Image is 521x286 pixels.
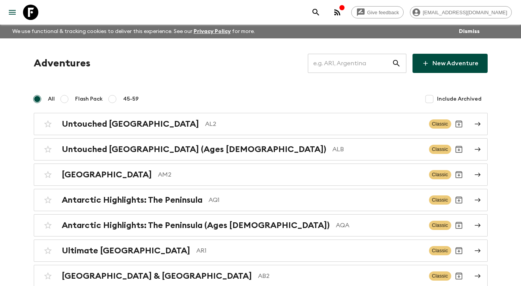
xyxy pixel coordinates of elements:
span: Classic [429,170,451,179]
a: Ultimate [GEOGRAPHIC_DATA]AR1ClassicArchive [34,240,488,262]
a: Privacy Policy [194,29,231,34]
p: AR1 [196,246,423,255]
button: menu [5,5,20,20]
input: e.g. AR1, Argentina [308,53,392,74]
span: Include Archived [437,95,482,103]
a: [GEOGRAPHIC_DATA]AM2ClassicArchive [34,164,488,186]
h2: Antarctic Highlights: The Peninsula [62,195,202,205]
p: AB2 [258,271,423,281]
span: Classic [429,271,451,281]
a: Untouched [GEOGRAPHIC_DATA]AL2ClassicArchive [34,113,488,135]
span: Classic [429,221,451,230]
p: ALB [332,145,423,154]
p: AQ1 [209,195,423,205]
button: Archive [451,167,467,182]
span: Flash Pack [75,95,103,103]
a: Antarctic Highlights: The PeninsulaAQ1ClassicArchive [34,189,488,211]
h2: [GEOGRAPHIC_DATA] & [GEOGRAPHIC_DATA] [62,271,252,281]
h2: Untouched [GEOGRAPHIC_DATA] (Ages [DEMOGRAPHIC_DATA]) [62,144,326,154]
span: 45-59 [123,95,139,103]
button: Archive [451,192,467,208]
p: We use functional & tracking cookies to deliver this experience. See our for more. [9,25,258,38]
p: AQA [336,221,423,230]
h1: Adventures [34,56,90,71]
button: Dismiss [457,26,482,37]
button: Archive [451,218,467,233]
button: Archive [451,268,467,284]
a: Untouched [GEOGRAPHIC_DATA] (Ages [DEMOGRAPHIC_DATA])ALBClassicArchive [34,138,488,160]
h2: Untouched [GEOGRAPHIC_DATA] [62,119,199,129]
span: [EMAIL_ADDRESS][DOMAIN_NAME] [419,10,511,15]
h2: Antarctic Highlights: The Peninsula (Ages [DEMOGRAPHIC_DATA]) [62,220,330,230]
span: Classic [429,246,451,255]
span: Classic [429,145,451,154]
h2: [GEOGRAPHIC_DATA] [62,170,152,180]
h2: Ultimate [GEOGRAPHIC_DATA] [62,246,190,256]
a: Antarctic Highlights: The Peninsula (Ages [DEMOGRAPHIC_DATA])AQAClassicArchive [34,214,488,236]
div: [EMAIL_ADDRESS][DOMAIN_NAME] [410,6,512,18]
button: Archive [451,243,467,258]
button: search adventures [308,5,324,20]
button: Archive [451,116,467,132]
span: Classic [429,195,451,205]
a: New Adventure [413,54,488,73]
span: Give feedback [363,10,403,15]
p: AL2 [205,119,423,129]
span: Classic [429,119,451,129]
span: All [48,95,55,103]
button: Archive [451,142,467,157]
p: AM2 [158,170,423,179]
a: Give feedback [351,6,404,18]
